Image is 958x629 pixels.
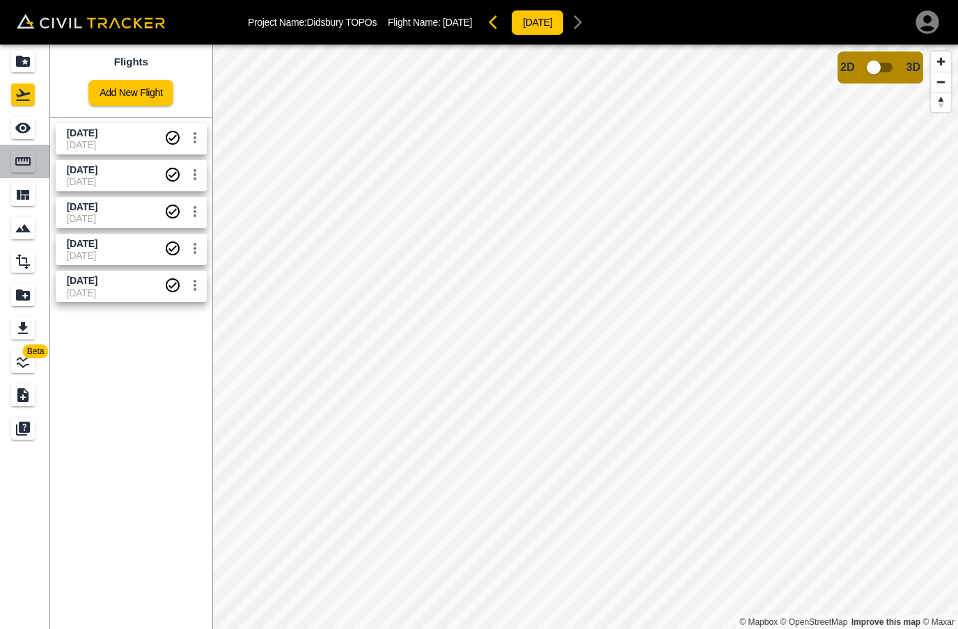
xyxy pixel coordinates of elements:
[248,17,377,28] p: Project Name: Didsbury TOPOs
[780,617,848,627] a: OpenStreetMap
[931,92,951,112] button: Reset bearing to north
[840,61,854,74] span: 2D
[931,51,951,72] button: Zoom in
[931,72,951,92] button: Zoom out
[851,617,920,627] a: Map feedback
[388,17,472,28] p: Flight Name:
[17,14,165,29] img: Civil Tracker
[906,61,920,74] span: 3D
[443,17,472,28] span: [DATE]
[739,617,778,627] a: Mapbox
[511,10,564,35] button: [DATE]
[922,617,955,627] a: Maxar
